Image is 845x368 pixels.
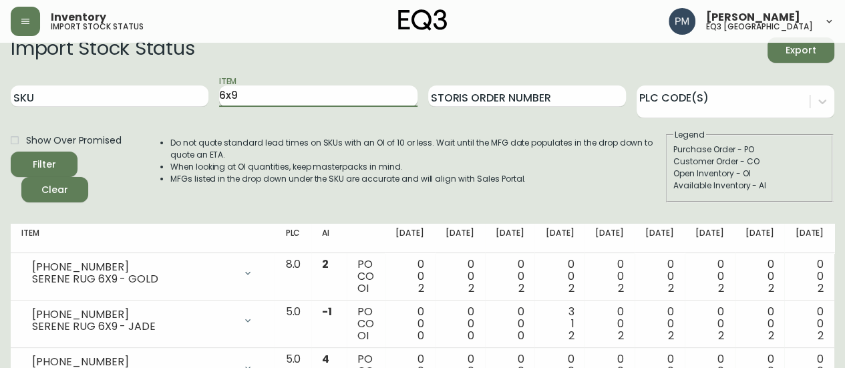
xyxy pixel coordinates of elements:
[718,281,724,296] span: 2
[673,156,826,168] div: Customer Order - CO
[818,281,824,296] span: 2
[496,306,524,342] div: 0 0
[568,281,574,296] span: 2
[32,261,234,273] div: [PHONE_NUMBER]
[33,156,56,173] div: Filter
[32,356,234,368] div: [PHONE_NUMBER]
[395,258,424,295] div: 0 0
[784,224,834,253] th: [DATE]
[568,328,574,343] span: 2
[745,306,774,342] div: 0 0
[32,309,234,321] div: [PHONE_NUMBER]
[618,281,624,296] span: 2
[635,224,685,253] th: [DATE]
[32,321,234,333] div: SERENE RUG 6X9 - JADE
[322,304,332,319] span: -1
[745,258,774,295] div: 0 0
[357,328,369,343] span: OI
[51,12,106,23] span: Inventory
[645,258,674,295] div: 0 0
[32,273,234,285] div: SERENE RUG 6X9 - GOLD
[735,224,785,253] th: [DATE]
[418,281,424,296] span: 2
[818,328,824,343] span: 2
[11,152,77,177] button: Filter
[695,258,724,295] div: 0 0
[673,129,706,141] legend: Legend
[496,258,524,295] div: 0 0
[673,180,826,192] div: Available Inventory - AI
[595,258,624,295] div: 0 0
[275,224,311,253] th: PLC
[446,258,474,295] div: 0 0
[357,281,369,296] span: OI
[584,224,635,253] th: [DATE]
[435,224,485,253] th: [DATE]
[645,306,674,342] div: 0 0
[706,23,813,31] h5: eq3 [GEOGRAPHIC_DATA]
[170,173,665,185] li: MFGs listed in the drop down under the SKU are accurate and will align with Sales Portal.
[545,258,574,295] div: 0 0
[695,306,724,342] div: 0 0
[11,224,275,253] th: Item
[768,37,834,63] button: Export
[21,177,88,202] button: Clear
[385,224,435,253] th: [DATE]
[51,23,144,31] h5: import stock status
[768,328,774,343] span: 2
[170,161,665,173] li: When looking at OI quantities, keep masterpacks in mind.
[545,306,574,342] div: 3 1
[706,12,800,23] span: [PERSON_NAME]
[322,256,329,272] span: 2
[618,328,624,343] span: 2
[534,224,584,253] th: [DATE]
[595,306,624,342] div: 0 0
[398,9,448,31] img: logo
[357,258,374,295] div: PO CO
[21,306,264,335] div: [PHONE_NUMBER]SERENE RUG 6X9 - JADE
[275,301,311,348] td: 5.0
[11,37,194,63] h2: Import Stock Status
[768,281,774,296] span: 2
[357,306,374,342] div: PO CO
[518,328,524,343] span: 0
[518,281,524,296] span: 2
[21,258,264,288] div: [PHONE_NUMBER]SERENE RUG 6X9 - GOLD
[669,8,695,35] img: 0a7c5790205149dfd4c0ba0a3a48f705
[668,328,674,343] span: 2
[778,42,824,59] span: Export
[668,281,674,296] span: 2
[673,144,826,156] div: Purchase Order - PO
[673,168,826,180] div: Open Inventory - OI
[446,306,474,342] div: 0 0
[795,306,824,342] div: 0 0
[485,224,535,253] th: [DATE]
[417,328,424,343] span: 0
[170,137,665,161] li: Do not quote standard lead times on SKUs with an OI of 10 or less. Wait until the MFG date popula...
[468,281,474,296] span: 2
[275,253,311,301] td: 8.0
[468,328,474,343] span: 0
[26,134,122,148] span: Show Over Promised
[32,182,77,198] span: Clear
[795,258,824,295] div: 0 0
[311,224,347,253] th: AI
[322,351,329,367] span: 4
[395,306,424,342] div: 0 0
[718,328,724,343] span: 2
[685,224,735,253] th: [DATE]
